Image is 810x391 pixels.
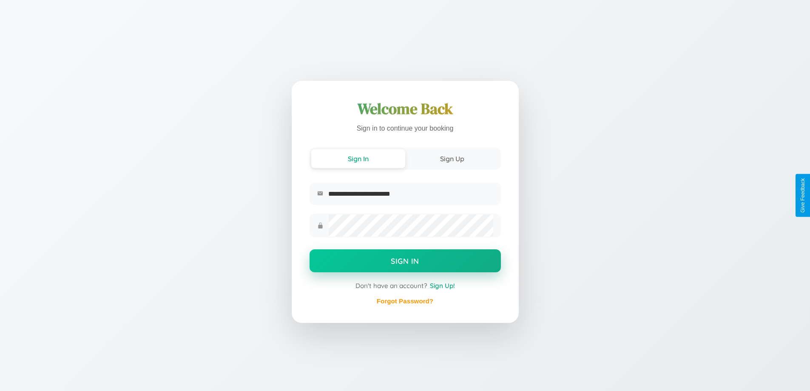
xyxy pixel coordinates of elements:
button: Sign Up [405,149,499,168]
button: Sign In [310,249,501,272]
span: Sign Up! [430,282,455,290]
button: Sign In [311,149,405,168]
a: Forgot Password? [377,297,433,305]
div: Give Feedback [800,178,806,213]
p: Sign in to continue your booking [310,123,501,135]
div: Don't have an account? [310,282,501,290]
h1: Welcome Back [310,99,501,119]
